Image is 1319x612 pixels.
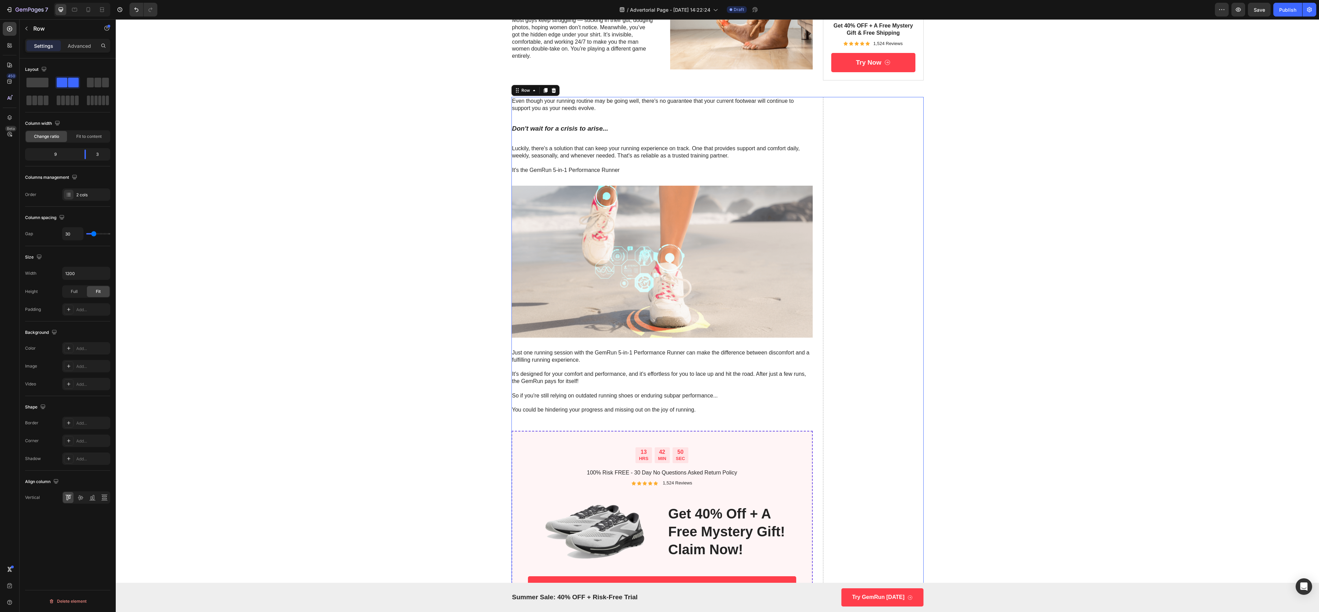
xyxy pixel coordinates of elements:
div: Video [25,381,36,387]
p: Try GemRun [DATE] [736,575,789,582]
div: 13 [523,429,532,437]
input: Auto [63,267,110,280]
p: 1,524 Reviews [758,21,787,27]
a: Try Now [715,33,800,53]
p: Advanced [68,42,91,50]
p: 100% Risk FREE - 30 Day No Questions Asked Return Policy [413,450,680,457]
div: 2 cols [76,192,109,198]
div: Color [25,345,36,351]
div: Shape [25,403,47,412]
button: Delete element [25,596,110,607]
div: Add... [76,346,109,352]
div: Vertical [25,494,40,501]
p: 7 [45,6,48,14]
div: Size [25,253,43,262]
p: HRS [523,437,532,442]
div: 50 [560,429,570,437]
div: Column spacing [25,213,66,222]
div: Open Intercom Messenger [1296,578,1312,595]
div: Gap [25,231,33,237]
p: 1,524 Reviews [547,461,576,467]
span: Advertorial Page - [DATE] 14:22:24 [630,6,710,13]
div: Border [25,420,38,426]
button: Save [1248,3,1271,17]
div: Align column [25,477,60,487]
p: MIN [542,437,551,442]
div: 42 [542,429,551,437]
p: Even though your running routine may be going well, there's no guarantee that your current footwe... [396,78,697,93]
div: Add... [76,420,109,426]
span: Draft [734,7,744,13]
span: Fit [96,288,101,295]
div: Add... [76,381,109,387]
span: Change ratio [34,133,59,140]
div: Width [25,270,36,276]
h2: get 40% off + a free mystery gift! claim now! [552,485,680,540]
button: Publish [1273,3,1302,17]
div: Corner [25,438,39,444]
span: Fit to content [76,133,102,140]
div: Column width [25,119,61,128]
div: Undo/Redo [129,3,157,17]
img: gempages_579560554570449713-39db90dc-f859-4ad5-b7b9-6c508c1ed617.png [412,479,541,546]
div: 3 [91,150,109,159]
div: Padding [25,306,41,313]
span: Full [71,288,78,295]
span: / [627,6,629,13]
div: 9 [26,150,79,159]
input: Auto [63,228,83,240]
button: 7 [3,3,51,17]
div: Shadow [25,456,41,462]
div: Image [25,363,37,369]
a: Stay Healthy, Run Happy With GemRun! [412,557,681,582]
iframe: Design area [116,19,1319,612]
span: Save [1254,7,1265,13]
div: Row [404,68,416,74]
div: Add... [76,438,109,444]
div: Add... [76,307,109,313]
div: Height [25,288,38,295]
div: Columns management [25,173,79,182]
p: Luckily, there's a solution that can keep your running experience on track. One that provides sup... [396,126,697,154]
p: Don't wait for a crisis to arise... [396,105,697,114]
p: Get 40% OFF + A Free Mystery Gift & Free Shipping [716,3,799,18]
div: Beta [5,126,16,131]
p: Try Now [740,39,766,47]
div: Background [25,328,58,337]
img: gempages_579560554570449713-ad96f67e-cd8f-4999-9a91-017b4b50fdbf.png [396,166,697,318]
p: Row [33,24,92,33]
div: Add... [76,363,109,370]
a: Try GemRun [DATE] [726,569,808,587]
div: Layout [25,65,48,74]
div: Order [25,192,36,198]
div: Delete element [49,597,87,605]
p: Summer Sale: 40% OFF + Risk-Free Trial [396,574,600,582]
div: 450 [7,73,16,79]
p: Just one running session with the GemRun 5-in-1 Performance Runner can make the difference betwee... [396,330,697,394]
p: Settings [34,42,53,50]
div: Add... [76,456,109,462]
div: Publish [1279,6,1296,13]
p: SEC [560,437,570,442]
